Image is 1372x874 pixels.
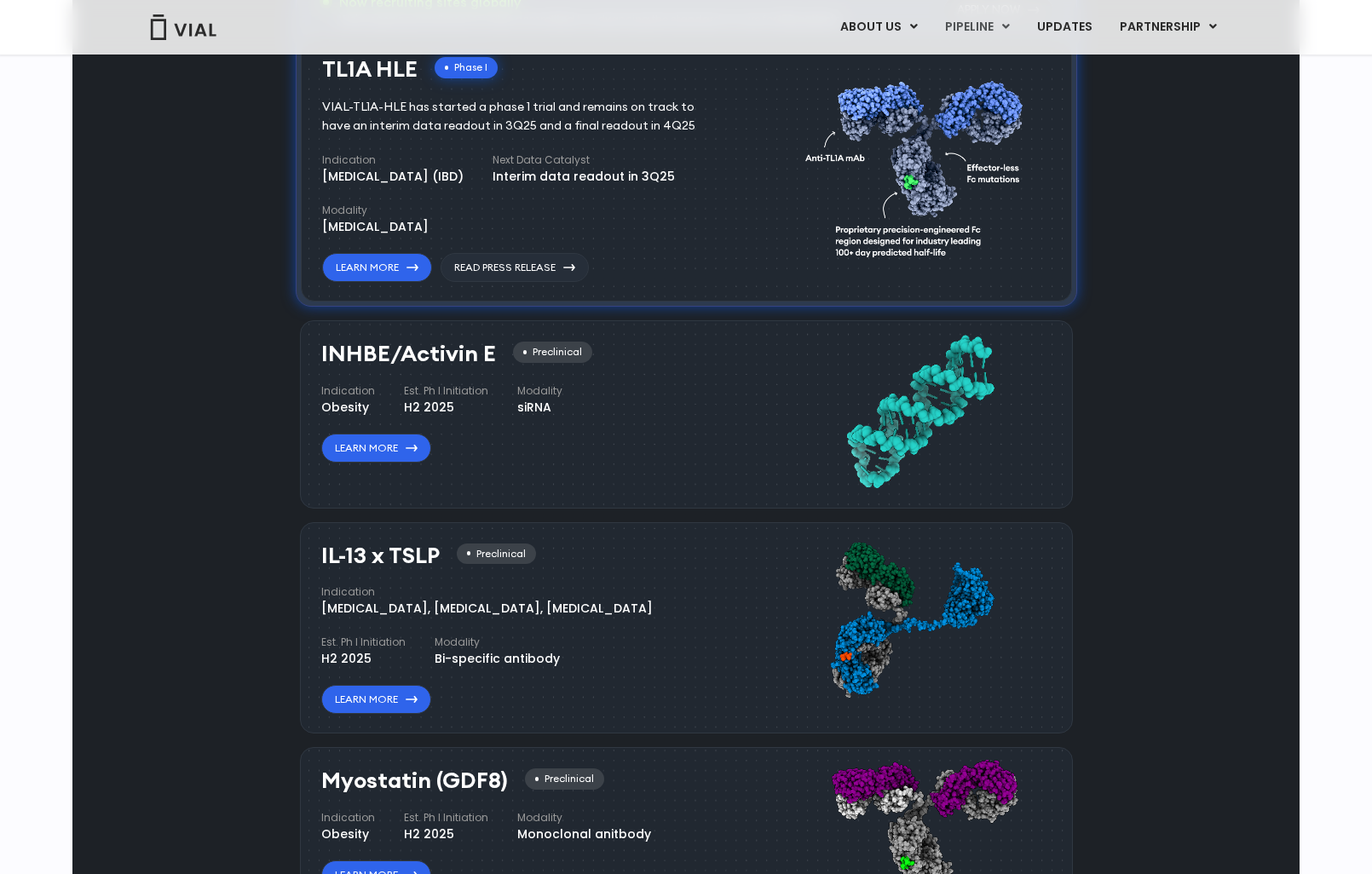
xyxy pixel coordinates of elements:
[517,383,562,399] h4: Modality
[322,218,429,236] div: [MEDICAL_DATA]
[321,342,496,366] h3: INHBE/Activin E
[322,168,464,186] div: [MEDICAL_DATA] (IBD)
[517,399,562,417] div: siRNA
[435,57,498,78] div: Phase I
[435,635,560,650] h4: Modality
[321,635,406,650] h4: Est. Ph I Initiation
[493,152,675,168] h4: Next Data Catalyst
[321,768,508,793] h3: Myostatin (GDF8)
[321,810,375,825] h4: Indication
[321,399,375,417] div: Obesity
[321,650,406,668] div: H2 2025
[404,810,488,825] h4: Est. Ph I Initiation
[321,434,431,463] a: Learn More
[321,825,375,843] div: Obesity
[321,543,440,568] h3: IL-13 x TSLP
[827,13,931,42] a: ABOUT USMenu Toggle
[517,825,651,843] div: Monoclonal anitbody
[322,98,720,135] div: VIAL-TL1A-HLE has started a phase 1 trial and remains on track to have an interim data readout in...
[1023,13,1105,42] a: UPDATES
[513,342,592,363] div: Preclinical
[517,810,651,825] h4: Modality
[321,383,375,399] h4: Indication
[805,49,1034,283] img: TL1A antibody diagram.
[404,825,488,843] div: H2 2025
[322,203,429,218] h4: Modality
[525,768,604,790] div: Preclinical
[457,543,536,565] div: Preclinical
[149,14,217,40] img: Vial Logo
[931,13,1023,42] a: PIPELINEMenu Toggle
[322,152,464,168] h4: Indication
[1106,13,1231,42] a: PARTNERSHIPMenu Toggle
[322,253,432,282] a: Learn More
[322,57,418,82] h3: TL1A HLE
[321,685,431,714] a: Learn More
[435,650,560,668] div: Bi-specific antibody
[493,168,675,186] div: Interim data readout in 3Q25
[404,399,488,417] div: H2 2025
[321,584,653,600] h4: Indication
[321,600,653,618] div: [MEDICAL_DATA], [MEDICAL_DATA], [MEDICAL_DATA]
[404,383,488,399] h4: Est. Ph I Initiation
[441,253,589,282] a: Read Press Release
